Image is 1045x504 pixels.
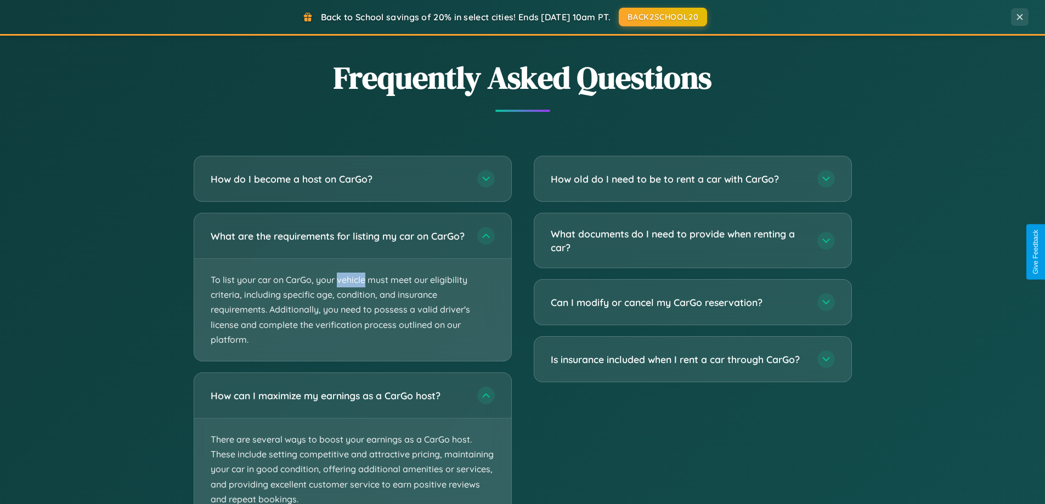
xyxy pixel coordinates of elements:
[551,296,806,309] h3: Can I modify or cancel my CarGo reservation?
[211,229,466,243] h3: What are the requirements for listing my car on CarGo?
[551,172,806,186] h3: How old do I need to be to rent a car with CarGo?
[194,259,511,361] p: To list your car on CarGo, your vehicle must meet our eligibility criteria, including specific ag...
[211,172,466,186] h3: How do I become a host on CarGo?
[1032,230,1040,274] div: Give Feedback
[619,8,707,26] button: BACK2SCHOOL20
[321,12,611,22] span: Back to School savings of 20% in select cities! Ends [DATE] 10am PT.
[194,56,852,99] h2: Frequently Asked Questions
[551,353,806,366] h3: Is insurance included when I rent a car through CarGo?
[551,227,806,254] h3: What documents do I need to provide when renting a car?
[211,389,466,403] h3: How can I maximize my earnings as a CarGo host?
